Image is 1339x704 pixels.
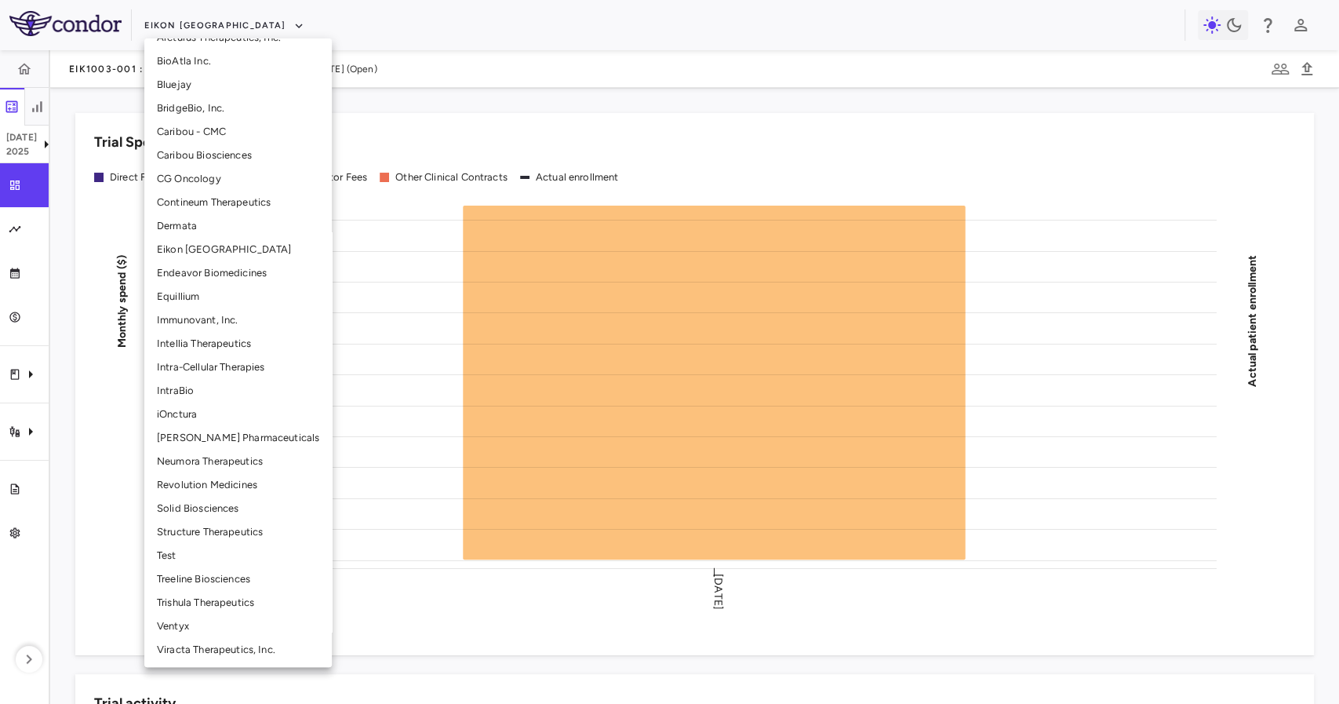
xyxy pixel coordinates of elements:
li: Contineum Therapeutics [144,191,332,214]
li: Immunovant, Inc. [144,308,332,332]
li: Caribou - CMC [144,120,332,144]
li: Endeavor Biomedicines [144,261,332,285]
li: Caribou Biosciences [144,144,332,167]
li: Treeline Biosciences [144,567,332,591]
li: Eikon [GEOGRAPHIC_DATA] [144,238,332,261]
li: Neumora Therapeutics [144,450,332,473]
li: Bluejay [144,73,332,97]
li: BioAtla Inc. [144,49,332,73]
li: Dermata [144,214,332,238]
li: IntraBio [144,379,332,403]
li: Revolution Medicines [144,473,332,497]
li: Test [144,544,332,567]
li: BridgeBio, Inc. [144,97,332,120]
li: Ventyx [144,615,332,638]
li: [PERSON_NAME] Pharmaceuticals [144,426,332,450]
li: iOnctura [144,403,332,426]
li: CG Oncology [144,167,332,191]
li: Solid Biosciences [144,497,332,520]
li: Trishula Therapeutics [144,591,332,615]
li: Equillium [144,285,332,308]
li: Intellia Therapeutics [144,332,332,356]
li: Structure Therapeutics [144,520,332,544]
li: Intra-Cellular Therapies [144,356,332,379]
li: Viracta Therapeutics, Inc. [144,638,332,662]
